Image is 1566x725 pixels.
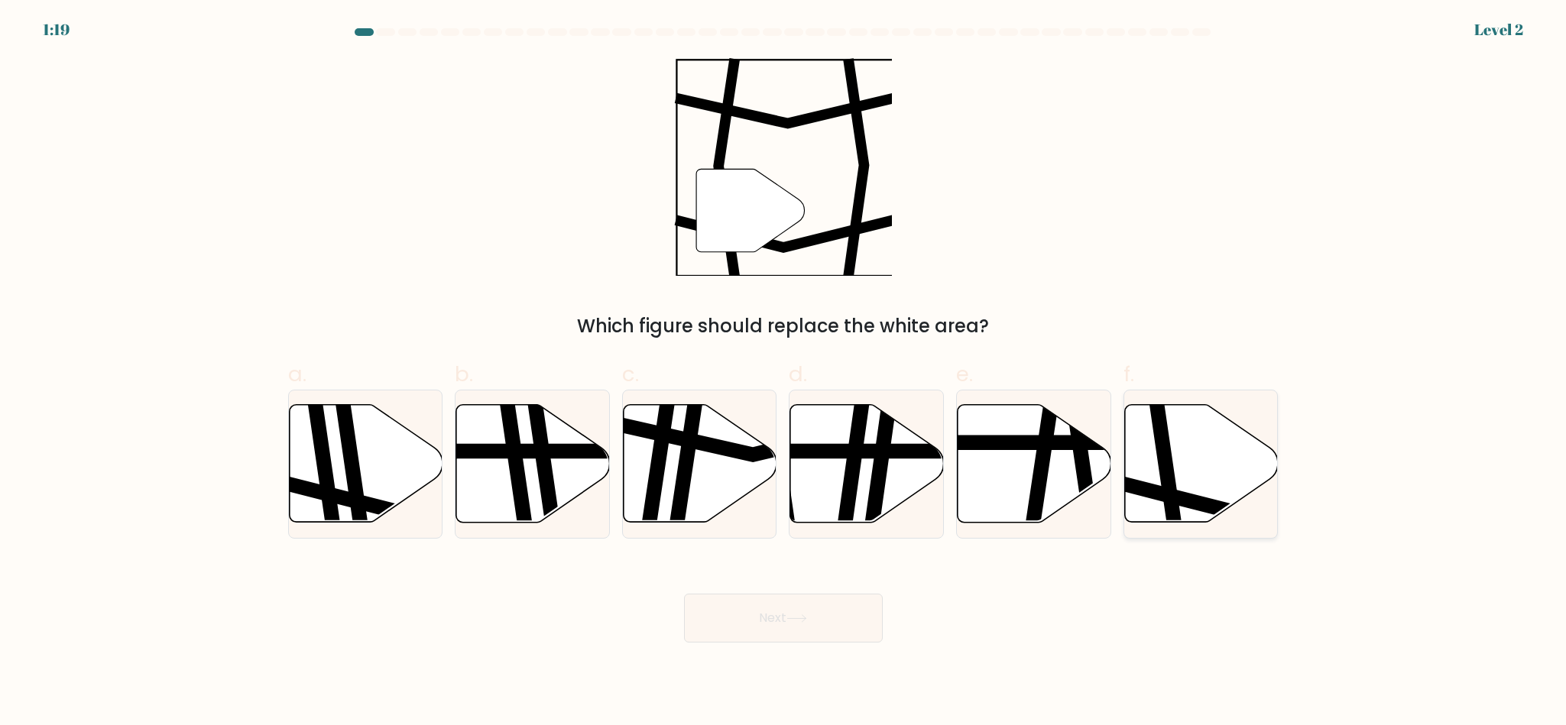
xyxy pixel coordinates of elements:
div: 1:19 [43,18,70,41]
button: Next [684,594,883,642]
span: d. [789,359,807,389]
span: c. [622,359,639,389]
span: f. [1123,359,1134,389]
g: " [696,169,804,251]
span: e. [956,359,973,389]
span: b. [455,359,473,389]
span: a. [288,359,306,389]
div: Which figure should replace the white area? [297,312,1269,340]
div: Level 2 [1474,18,1523,41]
